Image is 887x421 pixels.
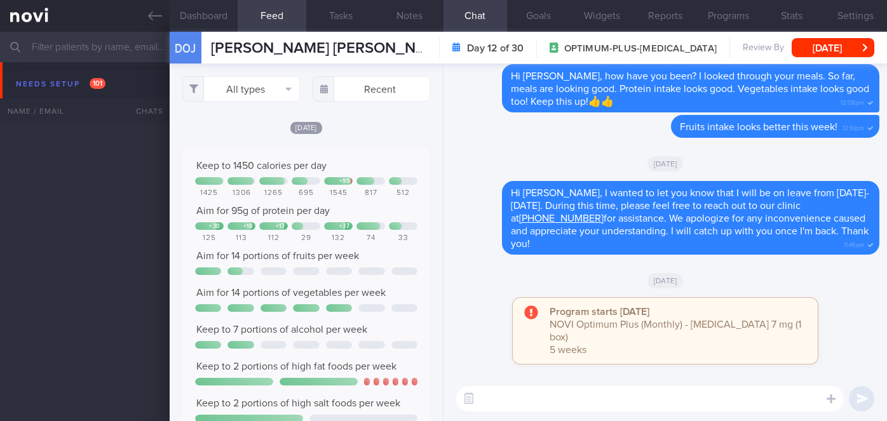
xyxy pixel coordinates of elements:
div: 1425 [195,189,224,198]
span: [PERSON_NAME] [PERSON_NAME] [211,41,451,56]
div: + 17 [276,223,285,230]
span: Hi [PERSON_NAME], how have you been? I looked through your meals. So far, meals are looking good.... [511,71,869,107]
div: 1545 [324,189,353,198]
span: 12:10pm [843,121,864,133]
div: 74 [356,234,385,243]
div: 33 [389,234,417,243]
div: 125 [195,234,224,243]
div: 695 [292,189,320,198]
div: 1306 [227,189,256,198]
span: 12:08pm [841,95,864,107]
div: Needs setup [13,76,109,93]
span: Aim for 95g of protein per day [196,206,330,216]
div: DOJ [166,24,205,73]
div: 29 [292,234,320,243]
div: 132 [324,234,353,243]
span: Aim for 14 portions of vegetables per week [196,288,386,298]
span: Keep to 2 portions of high salt foods per week [196,398,400,408]
div: + 18 [243,223,253,230]
div: 817 [356,189,385,198]
button: All types [182,76,300,102]
span: Keep to 7 portions of alcohol per week [196,324,367,335]
span: [DATE] [290,122,322,134]
div: 112 [259,234,288,243]
span: Keep to 1450 calories per day [196,161,327,171]
span: 11:46am [844,237,864,250]
span: [DATE] [647,156,684,171]
strong: Program starts [DATE] [550,307,649,317]
div: + 30 [209,223,220,230]
span: Aim for 14 portions of fruits per week [196,251,359,261]
span: [DATE] [647,273,684,288]
span: Fruits intake looks better this week! [680,122,837,132]
span: Hi [PERSON_NAME], I wanted to let you know that I will be on leave from [DATE]-[DATE]. During thi... [511,188,869,249]
div: + 37 [339,223,350,230]
span: 101 [90,78,105,89]
button: [DATE] [792,38,874,57]
div: Chats [119,98,170,124]
span: OPTIMUM-PLUS-[MEDICAL_DATA] [564,43,717,55]
div: 512 [389,189,417,198]
span: NOVI Optimum Plus (Monthly) - [MEDICAL_DATA] 7 mg (1 box) [550,319,801,342]
div: 1265 [259,189,288,198]
span: Keep to 2 portions of high fat foods per week [196,361,396,371]
div: 113 [227,234,256,243]
span: Review By [743,43,784,54]
strong: Day 12 of 30 [467,42,524,55]
span: 5 weeks [550,345,586,355]
div: + 95 [339,178,350,185]
a: [PHONE_NUMBER] [519,213,604,224]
